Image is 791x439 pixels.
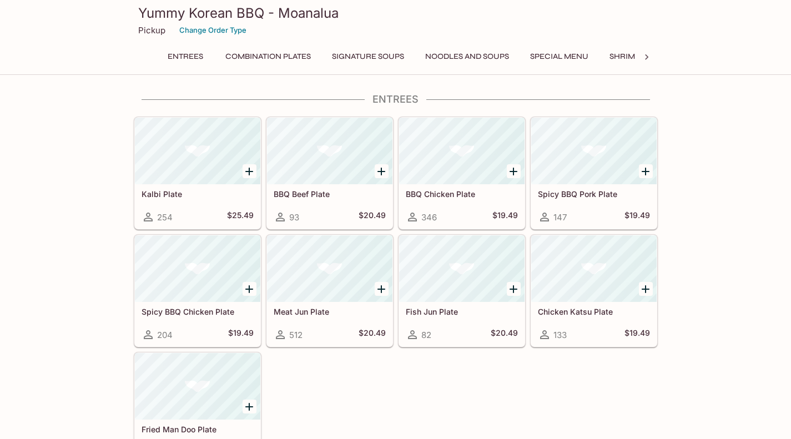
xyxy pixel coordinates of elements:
h5: Fish Jun Plate [406,307,518,316]
h5: $20.49 [491,328,518,341]
button: Noodles and Soups [419,49,515,64]
h3: Yummy Korean BBQ - Moanalua [138,4,653,22]
h5: BBQ Chicken Plate [406,189,518,199]
h5: $19.49 [624,210,650,224]
h4: Entrees [134,93,658,105]
button: Add Fried Man Doo Plate [243,400,256,413]
h5: $25.49 [227,210,254,224]
div: Spicy BBQ Pork Plate [531,118,657,184]
button: Add Spicy BBQ Chicken Plate [243,282,256,296]
button: Add Spicy BBQ Pork Plate [639,164,653,178]
h5: $20.49 [359,210,386,224]
a: BBQ Chicken Plate346$19.49 [399,117,525,229]
span: 82 [421,330,431,340]
h5: $20.49 [359,328,386,341]
button: Add Chicken Katsu Plate [639,282,653,296]
h5: $19.49 [492,210,518,224]
div: Spicy BBQ Chicken Plate [135,235,260,302]
button: Add Fish Jun Plate [507,282,521,296]
button: Add BBQ Beef Plate [375,164,389,178]
button: Add BBQ Chicken Plate [507,164,521,178]
button: Add Meat Jun Plate [375,282,389,296]
h5: Fried Man Doo Plate [142,425,254,434]
a: Spicy BBQ Chicken Plate204$19.49 [134,235,261,347]
h5: Kalbi Plate [142,189,254,199]
span: 147 [553,212,567,223]
h5: BBQ Beef Plate [274,189,386,199]
button: Change Order Type [174,22,251,39]
div: BBQ Chicken Plate [399,118,525,184]
div: Fried Man Doo Plate [135,353,260,420]
button: Shrimp Combos [603,49,683,64]
div: Fish Jun Plate [399,235,525,302]
a: Kalbi Plate254$25.49 [134,117,261,229]
a: Spicy BBQ Pork Plate147$19.49 [531,117,657,229]
button: Add Kalbi Plate [243,164,256,178]
h5: Chicken Katsu Plate [538,307,650,316]
a: Fish Jun Plate82$20.49 [399,235,525,347]
h5: $19.49 [228,328,254,341]
div: Kalbi Plate [135,118,260,184]
p: Pickup [138,25,165,36]
span: 512 [289,330,303,340]
span: 204 [157,330,173,340]
div: Meat Jun Plate [267,235,392,302]
a: BBQ Beef Plate93$20.49 [266,117,393,229]
button: Entrees [160,49,210,64]
h5: Spicy BBQ Chicken Plate [142,307,254,316]
button: Special Menu [524,49,594,64]
div: BBQ Beef Plate [267,118,392,184]
span: 346 [421,212,437,223]
h5: $19.49 [624,328,650,341]
button: Combination Plates [219,49,317,64]
button: Signature Soups [326,49,410,64]
h5: Meat Jun Plate [274,307,386,316]
a: Chicken Katsu Plate133$19.49 [531,235,657,347]
div: Chicken Katsu Plate [531,235,657,302]
span: 254 [157,212,173,223]
h5: Spicy BBQ Pork Plate [538,189,650,199]
a: Meat Jun Plate512$20.49 [266,235,393,347]
span: 133 [553,330,567,340]
span: 93 [289,212,299,223]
